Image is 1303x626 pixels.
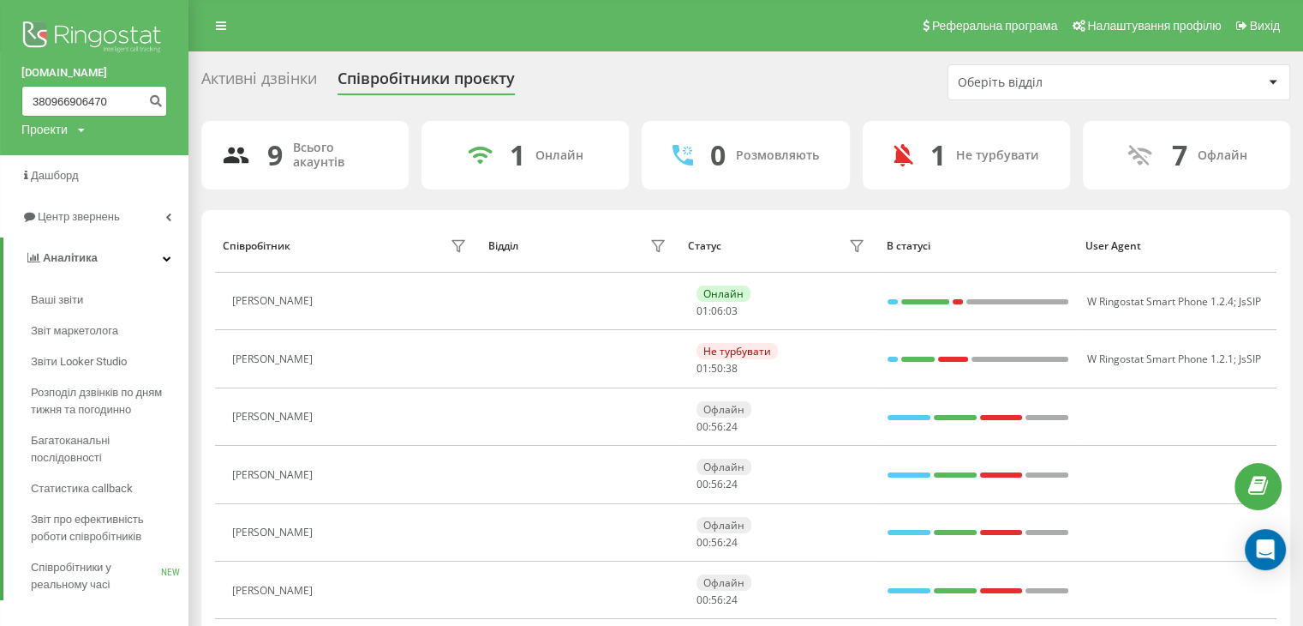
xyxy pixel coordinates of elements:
[1087,352,1234,366] span: W Ringostat Smart Phone 1.2.1
[696,477,708,491] span: 00
[711,593,723,607] span: 56
[338,69,515,96] div: Співробітники проєкту
[711,477,723,491] span: 56
[958,75,1163,90] div: Оберіть відділ
[31,353,127,370] span: Звіти Looker Studio
[1087,294,1234,309] span: W Ringostat Smart Phone 1.2.4
[21,64,167,81] a: [DOMAIN_NAME]
[232,527,317,539] div: [PERSON_NAME]
[696,304,708,318] span: 01
[687,240,720,252] div: Статус
[31,322,118,340] span: Звіт маркетолога
[696,286,750,302] div: Онлайн
[488,240,518,252] div: Відділ
[31,169,79,182] span: Дашборд
[1171,139,1186,172] div: 7
[31,292,83,309] span: Ваші звіти
[31,480,133,497] span: Статистика callback
[232,469,317,481] div: [PERSON_NAME]
[232,585,317,597] div: [PERSON_NAME]
[696,535,708,550] span: 00
[1085,240,1268,252] div: User Agent
[1197,148,1246,163] div: Офлайн
[887,240,1069,252] div: В статусі
[696,401,751,418] div: Офлайн
[696,419,708,434] span: 00
[31,504,188,552] a: Звіт про ефективність роботи співробітників
[510,139,525,172] div: 1
[3,238,188,279] a: Аналiтика
[956,148,1039,163] div: Не турбувати
[696,305,738,317] div: : :
[696,575,751,591] div: Офлайн
[31,316,188,346] a: Звіт маркетолога
[726,477,738,491] span: 24
[736,148,819,163] div: Розмовляють
[21,121,68,138] div: Проекти
[710,139,726,172] div: 0
[267,139,283,172] div: 9
[711,361,723,376] span: 50
[696,363,738,375] div: : :
[726,304,738,318] span: 03
[293,141,388,170] div: Всього акаунтів
[696,594,738,606] div: : :
[31,384,180,418] span: Розподіл дзвінків по дням тижня та погодинно
[31,377,188,425] a: Розподіл дзвінків по дням тижня та погодинно
[711,419,723,434] span: 56
[696,593,708,607] span: 00
[726,419,738,434] span: 24
[232,295,317,307] div: [PERSON_NAME]
[696,343,778,359] div: Не турбувати
[711,304,723,318] span: 06
[696,479,738,491] div: : :
[232,353,317,365] div: [PERSON_NAME]
[31,473,188,504] a: Статистика callback
[31,559,161,593] span: Співробітники у реальному часі
[31,285,188,316] a: Ваші звіти
[726,361,738,376] span: 38
[696,421,738,433] div: : :
[726,593,738,607] span: 24
[21,17,167,60] img: Ringostat logo
[31,425,188,473] a: Багатоканальні послідовності
[38,210,120,223] span: Центр звернень
[31,552,188,600] a: Співробітники у реальному часіNEW
[31,432,180,466] span: Багатоканальні послідовності
[31,346,188,377] a: Звіти Looker Studio
[696,517,751,533] div: Офлайн
[21,86,167,117] input: Пошук за номером
[696,459,751,475] div: Офлайн
[932,19,1058,33] span: Реферальна програма
[1245,529,1286,570] div: Open Intercom Messenger
[1087,19,1221,33] span: Налаштування профілю
[711,535,723,550] span: 56
[696,537,738,549] div: : :
[696,361,708,376] span: 01
[201,69,317,96] div: Активні дзвінки
[31,511,180,545] span: Звіт про ефективність роботи співробітників
[535,148,583,163] div: Онлайн
[43,251,98,264] span: Аналiтика
[1239,352,1261,366] span: JsSIP
[1250,19,1280,33] span: Вихід
[930,139,946,172] div: 1
[232,411,317,423] div: [PERSON_NAME]
[223,240,290,252] div: Співробітник
[1239,294,1261,309] span: JsSIP
[726,535,738,550] span: 24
